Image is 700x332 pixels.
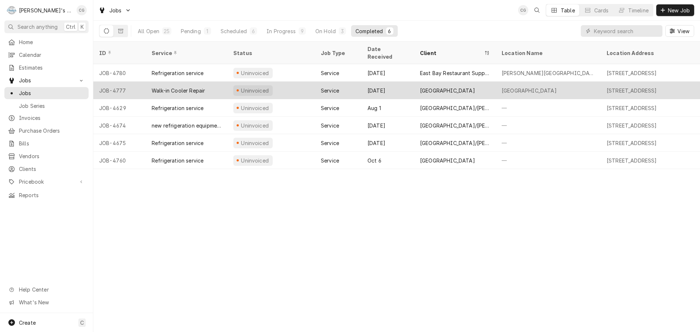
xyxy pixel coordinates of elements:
div: Service [321,104,339,112]
div: Service [152,49,220,57]
div: [PERSON_NAME]'s Commercial Refrigeration [19,7,73,14]
span: Bills [19,140,85,147]
div: [DATE] [362,64,414,82]
div: [GEOGRAPHIC_DATA]/[PERSON_NAME][GEOGRAPHIC_DATA] [420,104,490,112]
span: Ctrl [66,23,75,31]
span: Home [19,38,85,46]
div: Pending [181,27,201,35]
div: 1 [205,27,210,35]
a: Home [4,36,89,48]
div: East Bay Restaurant Supply Inc. [420,69,490,77]
a: Job Series [4,100,89,112]
span: Create [19,320,36,326]
div: Table [561,7,575,14]
div: — [496,99,601,117]
div: Christine Gutierrez's Avatar [77,5,87,15]
div: Uninvoiced [240,122,270,129]
span: Vendors [19,152,85,160]
div: Service [321,87,339,94]
div: Status [233,49,308,57]
div: [STREET_ADDRESS] [607,104,657,112]
span: Clients [19,165,85,173]
div: [DATE] [362,82,414,99]
div: Location Name [502,49,594,57]
a: Purchase Orders [4,125,89,137]
div: Service [321,69,339,77]
div: Walk-in Cooler Repair [152,87,205,94]
button: Open search [531,4,543,16]
a: Go to What's New [4,296,89,308]
div: new refrigeration equipment installation [152,122,222,129]
div: Uninvoiced [240,87,270,94]
div: Completed [355,27,383,35]
button: View [665,25,694,37]
div: [STREET_ADDRESS] [607,69,657,77]
div: JOB-4760 [93,152,146,169]
span: Jobs [19,89,85,97]
div: 9 [300,27,304,35]
div: [STREET_ADDRESS] [607,139,657,147]
div: Timeline [628,7,649,14]
div: Scheduled [221,27,247,35]
div: [GEOGRAPHIC_DATA] [502,87,557,94]
div: Rudy's Commercial Refrigeration's Avatar [7,5,17,15]
div: On Hold [315,27,336,35]
span: Job Series [19,102,85,110]
div: Refrigeration service [152,104,203,112]
span: C [80,319,84,327]
a: Reports [4,189,89,201]
button: Search anythingCtrlK [4,20,89,33]
div: Aug 1 [362,99,414,117]
div: JOB-4674 [93,117,146,134]
div: CG [518,5,528,15]
div: [GEOGRAPHIC_DATA] [420,87,475,94]
div: — [496,152,601,169]
input: Keyword search [594,25,659,37]
span: Invoices [19,114,85,122]
a: Clients [4,163,89,175]
div: Uninvoiced [240,157,270,164]
div: — [496,134,601,152]
div: JOB-4675 [93,134,146,152]
a: Go to Jobs [96,4,134,16]
div: ID [99,49,139,57]
a: Invoices [4,112,89,124]
div: [GEOGRAPHIC_DATA]/[PERSON_NAME][GEOGRAPHIC_DATA] [420,139,490,147]
span: Calendar [19,51,85,59]
a: Estimates [4,62,89,74]
span: View [676,27,691,35]
div: Location Address [607,49,699,57]
span: K [81,23,84,31]
div: Christine Gutierrez's Avatar [518,5,528,15]
div: Uninvoiced [240,139,270,147]
div: All Open [138,27,159,35]
span: Jobs [19,77,74,84]
div: Refrigeration service [152,139,203,147]
div: CG [77,5,87,15]
div: JOB-4777 [93,82,146,99]
div: Service [321,157,339,164]
div: Client [420,49,483,57]
div: Refrigeration service [152,157,203,164]
a: Go to Jobs [4,74,89,86]
div: Service [321,139,339,147]
button: New Job [656,4,694,16]
div: R [7,5,17,15]
div: JOB-4629 [93,99,146,117]
div: Service [321,122,339,129]
div: [STREET_ADDRESS] [607,87,657,94]
a: Jobs [4,87,89,99]
div: Oct 6 [362,152,414,169]
div: Date Received [367,45,407,60]
div: 3 [340,27,345,35]
div: Cards [594,7,609,14]
div: [GEOGRAPHIC_DATA]/[PERSON_NAME][GEOGRAPHIC_DATA] [420,122,490,129]
span: Help Center [19,286,84,293]
span: Estimates [19,64,85,71]
a: Bills [4,137,89,149]
div: [DATE] [362,134,414,152]
div: Refrigeration service [152,69,203,77]
div: Uninvoiced [240,104,270,112]
div: [STREET_ADDRESS] [607,122,657,129]
div: In Progress [267,27,296,35]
